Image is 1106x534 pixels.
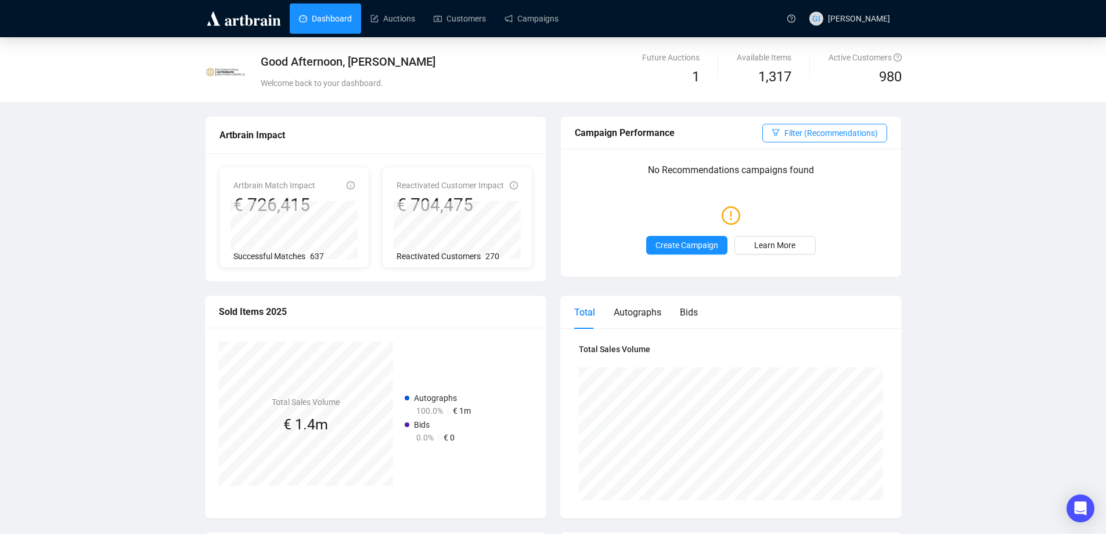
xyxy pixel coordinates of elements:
[692,69,700,85] span: 1
[414,420,430,429] span: Bids
[812,12,820,25] span: GI
[772,128,780,137] span: filter
[828,14,890,23] span: [PERSON_NAME]
[233,181,315,190] span: Artbrain Match Impact
[299,3,352,34] a: Dashboard
[414,393,457,403] span: Autographs
[754,239,795,252] span: Learn More
[762,124,887,142] button: Filter (Recommendations)
[397,194,504,216] div: € 704,475
[272,396,340,408] h4: Total Sales Volume
[505,3,559,34] a: Campaigns
[722,202,740,228] span: exclamation-circle
[575,126,762,140] div: Campaign Performance
[642,51,700,64] div: Future Auctions
[614,305,661,320] div: Autographs
[261,53,667,70] div: Good Afternoon, [PERSON_NAME]
[219,304,532,319] div: Sold Items 2025
[646,236,727,255] button: Create Campaign
[370,3,415,34] a: Auctions
[485,252,499,261] span: 270
[510,181,518,189] span: info-circle
[734,236,816,255] a: Learn More
[397,181,504,190] span: Reactivated Customer Impact
[416,406,443,415] span: 100.0%
[575,163,887,185] p: No Recommendations campaigns found
[310,252,324,261] span: 637
[784,127,878,139] span: Filter (Recommendations)
[219,128,532,142] div: Artbrain Impact
[444,433,455,442] span: € 0
[434,3,486,34] a: Customers
[579,343,883,356] h4: Total Sales Volume
[233,194,315,216] div: € 726,415
[283,416,328,433] span: € 1.4m
[416,433,434,442] span: 0.0%
[655,239,718,252] span: Create Campaign
[574,305,595,320] div: Total
[205,9,283,28] img: logo
[347,181,355,189] span: info-circle
[233,252,305,261] span: Successful Matches
[680,305,698,320] div: Bids
[1067,494,1094,522] div: Open Intercom Messenger
[894,53,902,62] span: question-circle
[787,15,795,23] span: question-circle
[206,52,246,92] img: 622e19684f2625001dda177d.jpg
[758,66,791,88] span: 1,317
[397,252,481,261] span: Reactivated Customers
[453,406,471,415] span: € 1m
[261,77,667,89] div: Welcome back to your dashboard.
[828,53,902,62] span: Active Customers
[737,51,791,64] div: Available Items
[879,69,902,85] span: 980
